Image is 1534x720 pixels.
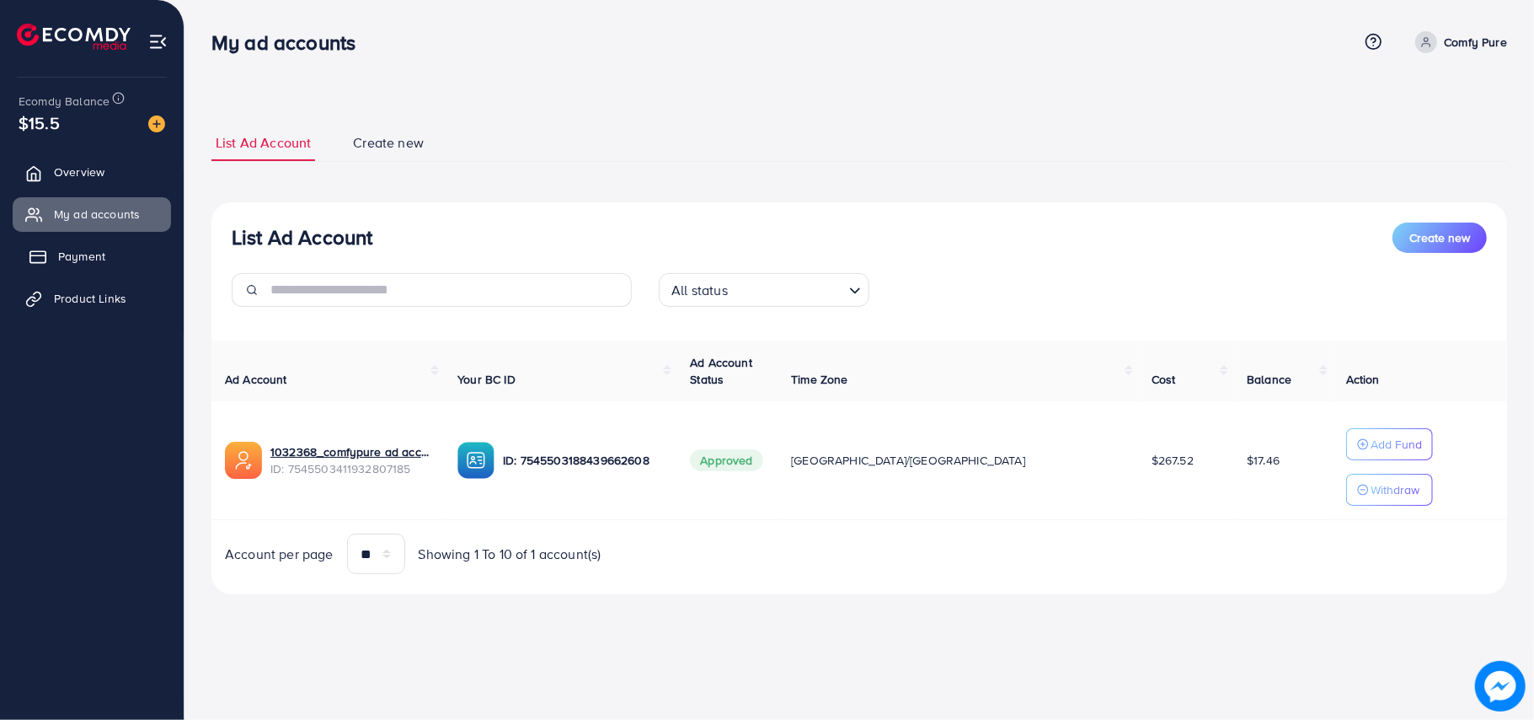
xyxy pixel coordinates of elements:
[1247,371,1291,388] span: Balance
[17,24,131,50] img: logo
[733,275,842,303] input: Search for option
[54,164,104,180] span: Overview
[19,110,60,135] span: $15.5
[1475,661,1526,712] img: image
[13,282,171,315] a: Product Links
[1152,371,1176,388] span: Cost
[225,442,262,479] img: ic-ads-acc.e4c84228.svg
[668,278,731,303] span: All status
[690,449,762,471] span: Approved
[659,273,869,307] div: Search for option
[54,206,140,223] span: My ad accounts
[457,371,516,388] span: Your BC ID
[270,443,430,460] a: 1032368_comfypure ad acc 1_1756824427649
[1371,434,1422,454] p: Add Fund
[1371,480,1419,500] p: Withdraw
[1346,371,1380,388] span: Action
[232,225,372,250] h3: List Ad Account
[419,545,601,564] span: Showing 1 To 10 of 1 account(s)
[1152,452,1194,469] span: $267.52
[1247,452,1280,469] span: $17.46
[19,93,110,110] span: Ecomdy Balance
[58,248,105,265] span: Payment
[216,133,311,153] span: List Ad Account
[211,30,369,55] h3: My ad accounts
[13,155,171,189] a: Overview
[225,371,287,388] span: Ad Account
[1346,428,1433,460] button: Add Fund
[791,452,1025,469] span: [GEOGRAPHIC_DATA]/[GEOGRAPHIC_DATA]
[54,290,126,307] span: Product Links
[270,460,430,477] span: ID: 7545503411932807185
[457,442,494,479] img: ic-ba-acc.ded83a64.svg
[1444,32,1507,52] p: Comfy Pure
[13,239,171,273] a: Payment
[1408,31,1507,53] a: Comfy Pure
[791,371,847,388] span: Time Zone
[225,545,334,564] span: Account per page
[1409,229,1470,246] span: Create new
[1392,223,1487,253] button: Create new
[148,32,168,51] img: menu
[270,443,430,478] div: <span class='underline'>1032368_comfypure ad acc 1_1756824427649</span></br>7545503411932807185
[148,116,165,132] img: image
[13,197,171,231] a: My ad accounts
[1346,474,1433,506] button: Withdraw
[690,354,752,388] span: Ad Account Status
[353,133,424,153] span: Create new
[503,450,663,470] p: ID: 7545503188439662608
